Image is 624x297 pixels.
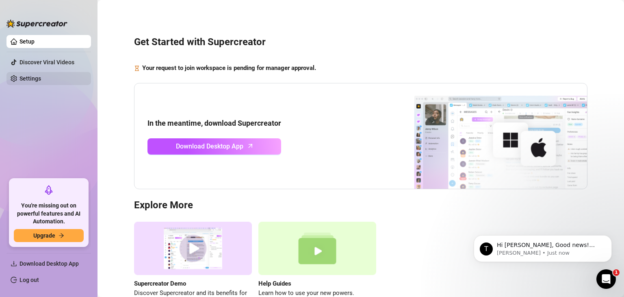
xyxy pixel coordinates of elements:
[134,36,587,49] h3: Get Started with Supercreator
[19,260,79,267] span: Download Desktop App
[19,75,41,82] a: Settings
[6,20,67,28] img: logo-BBDzfeDw.svg
[258,222,376,275] img: help guides
[246,141,255,151] span: arrow-up
[176,141,243,151] span: Download Desktop App
[134,63,140,73] span: hourglass
[142,64,316,72] strong: Your request to join workspace is pending for manager approval.
[134,199,587,212] h3: Explore More
[14,229,84,242] button: Upgradearrow-right
[147,119,281,127] strong: In the meantime, download Supercreator
[134,222,252,275] img: supercreator demo
[19,38,35,45] a: Setup
[19,59,74,66] a: Discover Viral Videos
[596,269,616,289] iframe: Intercom live chat
[613,269,620,276] span: 1
[44,185,54,195] span: rocket
[33,232,55,239] span: Upgrade
[147,138,281,155] a: Download Desktop Apparrow-up
[11,260,17,267] span: download
[134,280,186,287] strong: Supercreator Demo
[384,83,587,189] img: download app
[19,277,39,283] a: Log out
[14,202,84,226] span: You're missing out on powerful features and AI Automation.
[58,233,64,238] span: arrow-right
[461,218,624,275] iframe: Intercom notifications message
[258,280,291,287] strong: Help Guides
